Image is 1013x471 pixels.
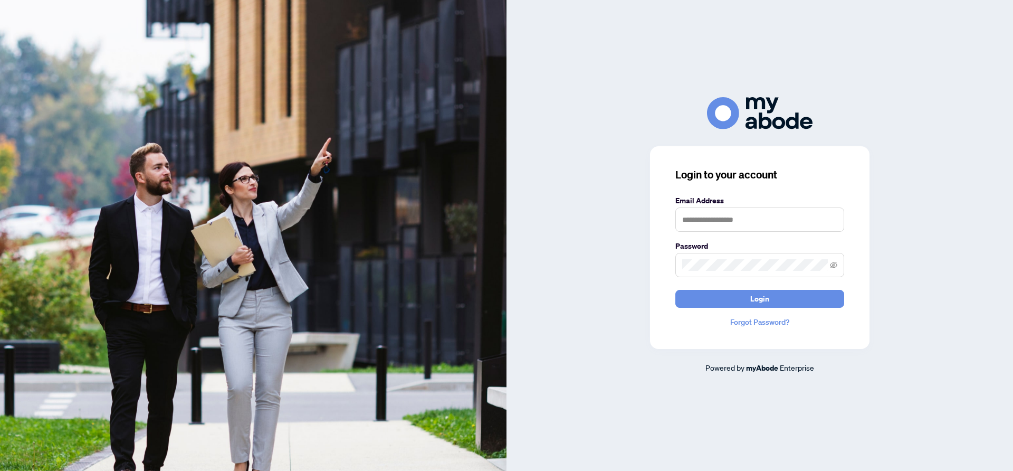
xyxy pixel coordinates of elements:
[675,240,844,252] label: Password
[830,261,837,269] span: eye-invisible
[675,167,844,182] h3: Login to your account
[707,97,813,129] img: ma-logo
[705,363,744,372] span: Powered by
[675,290,844,308] button: Login
[750,290,769,307] span: Login
[746,362,778,374] a: myAbode
[780,363,814,372] span: Enterprise
[675,316,844,328] a: Forgot Password?
[675,195,844,206] label: Email Address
